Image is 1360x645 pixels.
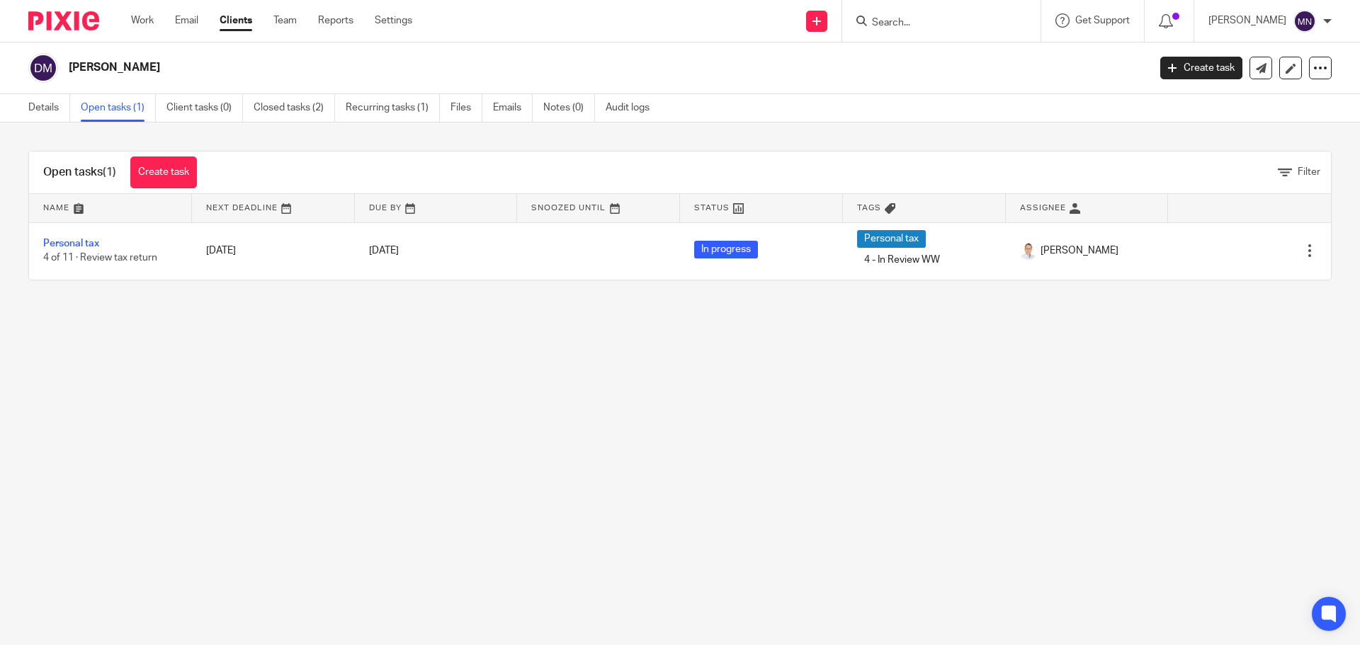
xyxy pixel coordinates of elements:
a: Team [273,13,297,28]
span: (1) [103,166,116,178]
a: Reports [318,13,353,28]
span: Filter [1298,167,1320,177]
h2: [PERSON_NAME] [69,60,925,75]
span: 4 of 11 · Review tax return [43,253,157,263]
span: [PERSON_NAME] [1041,244,1118,258]
h1: Open tasks [43,165,116,180]
input: Search [871,17,998,30]
a: Files [450,94,482,122]
p: [PERSON_NAME] [1208,13,1286,28]
a: Work [131,13,154,28]
a: Notes (0) [543,94,595,122]
img: svg%3E [1293,10,1316,33]
img: Pixie [28,11,99,30]
span: Snoozed Until [531,204,606,212]
a: Email [175,13,198,28]
span: Get Support [1075,16,1130,25]
a: Settings [375,13,412,28]
a: Emails [493,94,533,122]
span: Personal tax [857,230,926,248]
td: [DATE] [192,222,355,280]
span: Status [694,204,730,212]
a: Create task [1160,57,1242,79]
a: Open tasks (1) [81,94,156,122]
span: 4 - In Review WW [857,251,947,269]
a: Clients [220,13,252,28]
span: Tags [857,204,881,212]
img: accounting-firm-kent-will-wood-e1602855177279.jpg [1020,243,1037,260]
a: Audit logs [606,94,660,122]
span: [DATE] [369,246,399,256]
a: Create task [130,156,197,188]
a: Personal tax [43,239,99,249]
img: svg%3E [28,53,58,83]
a: Recurring tasks (1) [346,94,440,122]
a: Details [28,94,70,122]
a: Client tasks (0) [166,94,243,122]
a: Closed tasks (2) [254,94,335,122]
span: In progress [694,241,758,258]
